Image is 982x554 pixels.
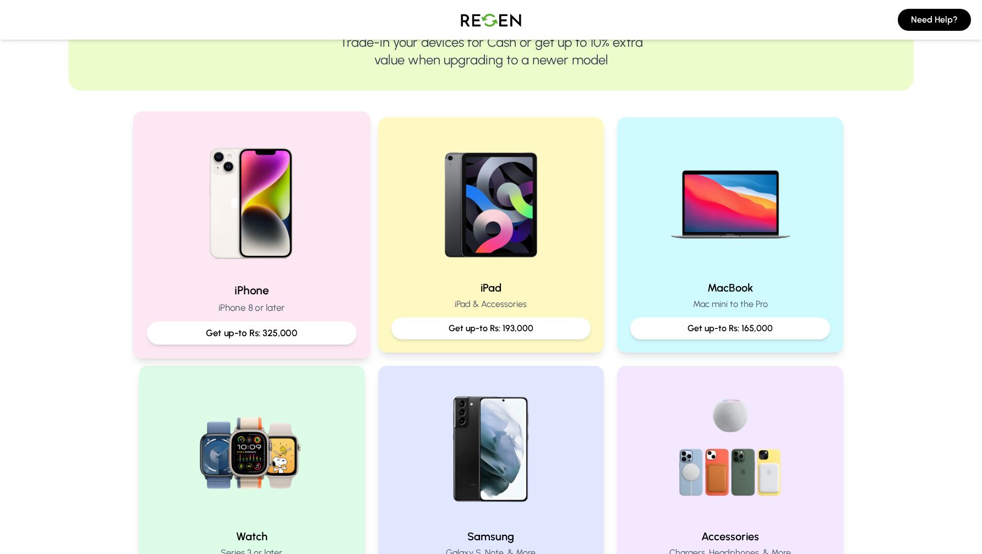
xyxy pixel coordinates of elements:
p: Trade-in your devices for Cash or get up to 10% extra value when upgrading to a newer model [103,34,879,69]
h2: MacBook [630,280,830,295]
img: iPhone [178,125,326,273]
img: Logo [452,4,530,35]
h2: Watch [152,529,352,544]
img: Watch [181,379,322,520]
h2: Samsung [391,529,591,544]
img: Accessories [660,379,801,520]
img: iPad [421,130,561,271]
p: Mac mini to the Pro [630,298,830,311]
h2: iPad [391,280,591,295]
img: MacBook [660,130,801,271]
h2: Accessories [630,529,830,544]
img: Samsung [421,379,561,520]
h2: iPhone [147,282,357,298]
p: iPhone 8 or later [147,301,357,315]
p: Get up-to Rs: 165,000 [639,322,821,335]
p: iPad & Accessories [391,298,591,311]
button: Need Help? [898,9,971,31]
p: Get up-to Rs: 193,000 [400,322,582,335]
p: Get up-to Rs: 325,000 [156,326,347,340]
